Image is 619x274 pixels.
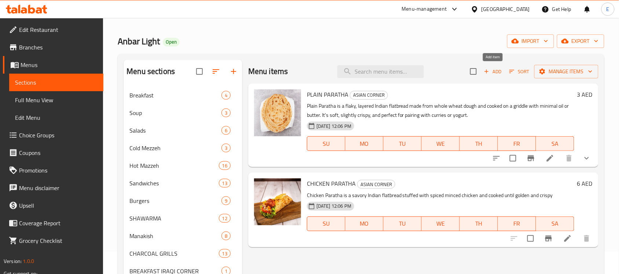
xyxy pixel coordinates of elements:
span: export [563,37,598,46]
button: FR [498,216,536,231]
button: SU [307,136,345,151]
h6: 6 AED [577,178,593,189]
div: items [219,179,231,188]
a: Edit menu item [563,234,572,243]
div: SHAWARMA [129,214,219,223]
span: TU [387,218,419,229]
span: WE [425,138,457,149]
button: Add [481,66,505,77]
button: Branch-specific-item [540,230,557,247]
span: 6 [222,127,230,134]
div: items [221,108,231,117]
button: MO [345,136,384,151]
button: Add section [225,63,242,80]
button: SA [536,216,574,231]
span: CHICKEN PARATHA [307,178,356,189]
div: Menu-management [402,5,447,14]
span: 16 [219,162,230,169]
span: Select to update [505,151,521,166]
span: Select all sections [192,64,207,79]
span: Coupons [19,148,98,157]
div: Cold Mezzeh3 [124,139,242,157]
button: Branch-specific-item [522,149,540,167]
div: items [219,161,231,170]
a: Sections [9,74,103,91]
span: 1.0.0 [23,256,34,266]
div: Breakfast [129,91,221,100]
span: 12 [219,215,230,222]
button: import [507,34,554,48]
input: search [337,65,424,78]
div: [GEOGRAPHIC_DATA] [481,5,530,13]
button: FR [498,136,536,151]
button: TU [384,216,422,231]
span: SA [539,218,571,229]
span: Cold Mezzeh [129,144,221,152]
span: Restaurants management [158,11,224,19]
div: SHAWARMA12 [124,210,242,227]
div: Sandwiches13 [124,174,242,192]
span: WE [425,218,457,229]
span: 13 [219,180,230,187]
span: 8 [222,233,230,240]
img: PLAIN PARATHA [254,89,301,136]
a: Promotions [3,162,103,179]
span: 9 [222,197,230,204]
a: Restaurants management [150,10,224,20]
button: Sort [508,66,531,77]
button: show more [578,149,596,167]
div: items [219,249,231,258]
span: MO [348,138,381,149]
button: TH [460,216,498,231]
span: Soup [129,108,221,117]
span: E [607,5,609,13]
a: Coverage Report [3,214,103,232]
span: SA [539,138,571,149]
li: / [227,11,229,19]
button: Manage items [534,65,598,78]
span: FR [501,138,533,149]
span: 3 [222,110,230,116]
span: Select to update [523,231,538,246]
button: delete [560,149,578,167]
div: items [221,196,231,205]
button: export [557,34,604,48]
div: Soup3 [124,104,242,122]
a: Menus [232,10,258,20]
span: Hot Mazzeh [129,161,219,170]
span: Menus [21,60,98,69]
span: Sort items [505,66,534,77]
div: items [221,91,231,100]
span: 4 [222,92,230,99]
span: Full Menu View [15,96,98,104]
span: Version: [4,256,22,266]
span: [DATE] 12:06 PM [314,203,354,210]
a: Grocery Checklist [3,232,103,249]
span: Sections [15,78,98,87]
span: Open [163,39,180,45]
button: TU [384,136,422,151]
span: Coverage Report [19,219,98,227]
div: CHARCOAL GRILLS13 [124,245,242,262]
div: Open [163,38,180,47]
button: sort-choices [488,149,505,167]
span: Choice Groups [19,131,98,140]
span: 3 [222,145,230,152]
a: Choice Groups [3,126,103,144]
div: items [219,214,231,223]
a: Branches [3,38,103,56]
span: ASIAN CORNER [350,91,388,99]
span: Manakish [129,232,221,240]
span: Menu disclaimer [19,184,98,192]
span: Burgers [129,196,221,205]
span: TH [463,138,495,149]
div: Salads6 [124,122,242,139]
span: Anbar Light [118,33,160,49]
span: Sections [266,11,287,19]
span: ASIAN CORNER [358,180,395,189]
span: Upsell [19,201,98,210]
a: Full Menu View [9,91,103,109]
span: TU [387,138,419,149]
